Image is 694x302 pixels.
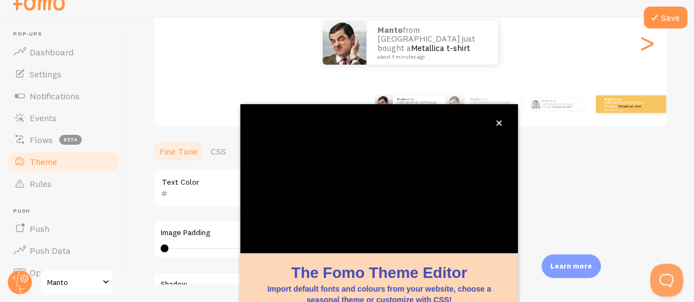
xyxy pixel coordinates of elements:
button: Save [644,7,687,29]
img: Fomo [375,95,393,113]
iframe: Help Scout Beacon - Open [650,264,683,297]
p: from [GEOGRAPHIC_DATA] just bought a [471,97,517,111]
strong: Manto [471,97,481,101]
strong: Manto [605,97,614,101]
a: Fine Tune [153,140,204,162]
span: beta [59,135,82,145]
span: Push [13,208,120,215]
span: Events [30,112,57,123]
p: from [GEOGRAPHIC_DATA] just bought a [397,97,441,111]
a: CSS [204,140,233,162]
span: Theme [30,156,57,167]
div: Next slide [640,3,653,82]
strong: Manto [377,25,403,35]
small: about 4 minutes ago [377,54,484,60]
a: Rules [7,173,120,195]
img: Fomo [447,95,464,113]
a: Flows beta [7,129,120,151]
a: Metallica t-shirt [411,43,470,53]
a: Opt-In [7,261,120,283]
label: Image Padding [161,228,475,238]
span: Manto [47,276,99,289]
a: Notifications [7,85,120,107]
a: Metallica t-shirt [553,105,572,109]
p: from [GEOGRAPHIC_DATA] just bought a [542,98,579,110]
div: Learn more [541,254,601,278]
span: Settings [30,69,61,79]
span: Notifications [30,90,80,101]
span: Push [30,223,49,234]
a: Push Data [7,240,120,261]
a: Dashboard [7,41,120,63]
small: about 4 minutes ago [605,109,647,111]
span: Flows [30,134,53,145]
button: close, [493,117,505,129]
strong: Manto [397,97,407,101]
h1: The Fomo Theme Editor [253,262,505,283]
a: Metallica t-shirt [618,104,641,109]
span: Push Data [30,245,71,256]
span: Pop-ups [13,31,120,38]
p: Learn more [550,261,592,271]
a: Theme [7,151,120,173]
span: Rules [30,178,52,189]
a: Events [7,107,120,129]
p: from [GEOGRAPHIC_DATA] just bought a [377,26,487,60]
img: Fomo [323,21,366,65]
span: Opt-In [30,267,55,278]
a: Manto [40,269,114,295]
a: Settings [7,63,120,85]
strong: Manto [542,99,551,102]
a: Push [7,218,120,240]
span: Dashboard [30,47,74,58]
img: Fomo [532,100,540,109]
p: from [GEOGRAPHIC_DATA] just bought a [605,97,648,111]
